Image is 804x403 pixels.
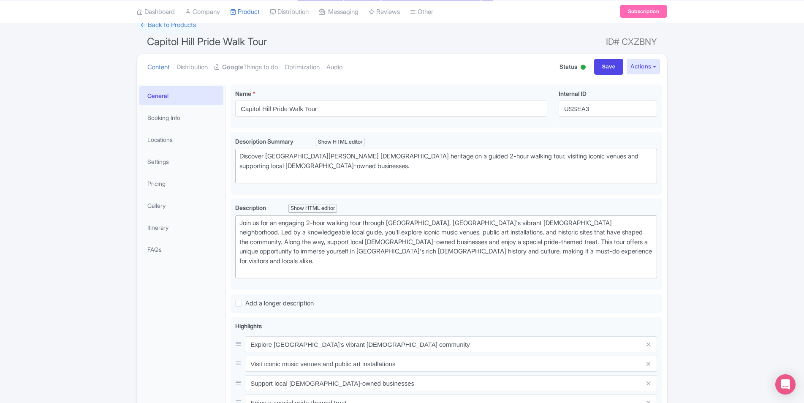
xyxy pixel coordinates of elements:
span: Highlights [235,322,262,329]
span: Add a longer description [245,299,314,307]
a: GoogleThings to do [215,54,278,81]
a: Content [147,54,170,81]
span: ID# CXZBNY [606,33,657,50]
a: Settings [139,152,223,171]
a: ← Back to Products [137,17,199,33]
a: Distribution [177,54,208,81]
a: Subscription [620,5,667,18]
button: Actions [627,59,660,74]
div: Show HTML editor [288,204,337,213]
span: Capitol Hill Pride Walk Tour [147,35,267,48]
span: Description [235,204,267,211]
a: Itinerary [139,218,223,237]
a: General [139,86,223,105]
a: Audio [326,54,342,81]
div: Open Intercom Messenger [775,374,796,395]
strong: Google [222,63,243,72]
span: Description Summary [235,138,295,145]
span: Name [235,90,251,97]
a: Optimization [285,54,320,81]
a: Gallery [139,196,223,215]
a: Pricing [139,174,223,193]
div: Show HTML editor [316,138,364,147]
div: Discover [GEOGRAPHIC_DATA][PERSON_NAME] [DEMOGRAPHIC_DATA] heritage on a guided 2-hour walking to... [239,152,653,180]
div: Join us for an engaging 2-hour walking tour through [GEOGRAPHIC_DATA], [GEOGRAPHIC_DATA]'s vibran... [239,218,653,275]
span: Internal ID [559,90,587,97]
div: Active [579,61,587,74]
input: Save [594,59,624,75]
a: Locations [139,130,223,149]
a: Booking Info [139,108,223,127]
a: FAQs [139,240,223,259]
span: Status [560,62,577,71]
